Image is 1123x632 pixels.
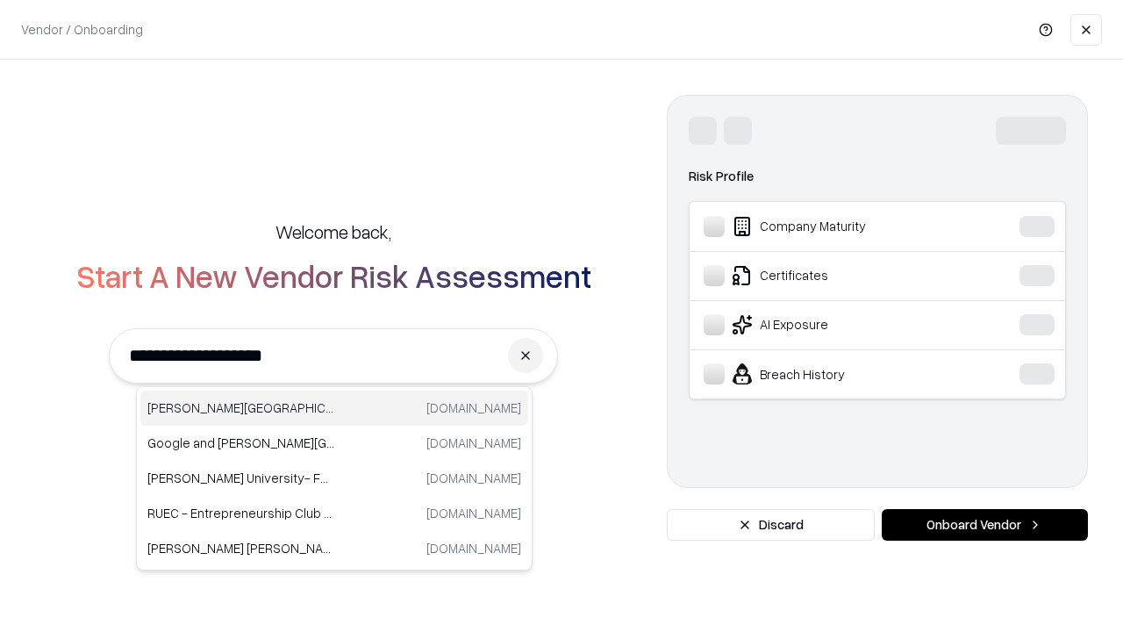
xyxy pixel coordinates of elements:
[704,265,966,286] div: Certificates
[426,469,521,487] p: [DOMAIN_NAME]
[76,258,591,293] h2: Start A New Vendor Risk Assessment
[704,216,966,237] div: Company Maturity
[704,314,966,335] div: AI Exposure
[136,386,533,571] div: Suggestions
[147,539,334,557] p: [PERSON_NAME] [PERSON_NAME] & [PERSON_NAME] LLP
[147,469,334,487] p: [PERSON_NAME] University- FORE Executive Education
[426,504,521,522] p: [DOMAIN_NAME]
[667,509,875,541] button: Discard
[689,166,1066,187] div: Risk Profile
[147,434,334,452] p: Google and [PERSON_NAME][GEOGRAPHIC_DATA]
[147,504,334,522] p: RUEC - Entrepreneurship Club [PERSON_NAME][GEOGRAPHIC_DATA]
[426,539,521,557] p: [DOMAIN_NAME]
[882,509,1088,541] button: Onboard Vendor
[426,434,521,452] p: [DOMAIN_NAME]
[275,219,391,244] h5: Welcome back,
[426,399,521,417] p: [DOMAIN_NAME]
[147,399,334,417] p: [PERSON_NAME][GEOGRAPHIC_DATA]
[704,363,966,384] div: Breach History
[21,20,143,39] p: Vendor / Onboarding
